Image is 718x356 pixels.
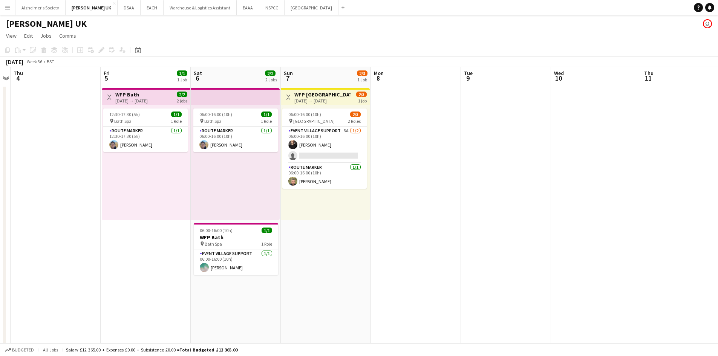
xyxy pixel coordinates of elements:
a: Jobs [37,31,55,41]
button: EAAA [237,0,259,15]
button: Budgeted [4,346,35,354]
app-user-avatar: Emma Butler [703,19,712,28]
div: Salary £12 365.00 + Expenses £0.00 + Subsistence £0.00 = [66,347,237,353]
span: View [6,32,17,39]
div: [DATE] [6,58,23,66]
button: Alzheimer's Society [15,0,66,15]
span: All jobs [41,347,60,353]
span: Jobs [40,32,52,39]
button: Warehouse & Logistics Assistant [164,0,237,15]
span: Comms [59,32,76,39]
a: Comms [56,31,79,41]
span: Budgeted [12,347,34,353]
span: Edit [24,32,33,39]
span: Total Budgeted £12 365.00 [179,347,237,353]
span: Week 36 [25,59,44,64]
button: NSPCC [259,0,285,15]
a: Edit [21,31,36,41]
button: DSAA [118,0,141,15]
a: View [3,31,20,41]
button: EACH [141,0,164,15]
button: [GEOGRAPHIC_DATA] [285,0,338,15]
h1: [PERSON_NAME] UK [6,18,87,29]
button: [PERSON_NAME] UK [66,0,118,15]
div: BST [47,59,54,64]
